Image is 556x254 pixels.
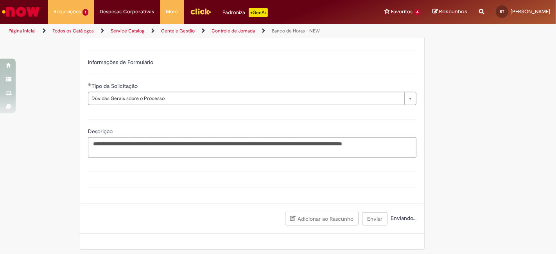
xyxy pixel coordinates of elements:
[272,28,320,34] a: Banco de Horas - NEW
[414,9,421,16] span: 4
[111,28,144,34] a: Service Catalog
[511,8,550,15] span: [PERSON_NAME]
[6,24,365,38] ul: Trilhas de página
[91,92,400,105] span: Dúvidas Gerais sobre o Processo
[389,215,416,222] span: Enviando...
[432,8,467,16] a: Rascunhos
[100,8,154,16] span: Despesas Corporativas
[52,28,94,34] a: Todos os Catálogos
[88,128,114,135] span: Descrição
[83,9,88,16] span: 1
[54,8,81,16] span: Requisições
[88,59,153,66] label: Informações de Formulário
[223,8,268,17] div: Padroniza
[1,4,41,20] img: ServiceNow
[88,83,91,86] span: Obrigatório Preenchido
[166,8,178,16] span: More
[88,137,416,158] textarea: Descrição
[439,8,467,15] span: Rascunhos
[161,28,195,34] a: Gente e Gestão
[249,8,268,17] p: +GenAi
[91,82,139,89] span: Tipo da Solicitação
[212,28,255,34] a: Controle de Jornada
[500,9,504,14] span: BT
[391,8,413,16] span: Favoritos
[190,5,211,17] img: click_logo_yellow_360x200.png
[9,28,36,34] a: Página inicial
